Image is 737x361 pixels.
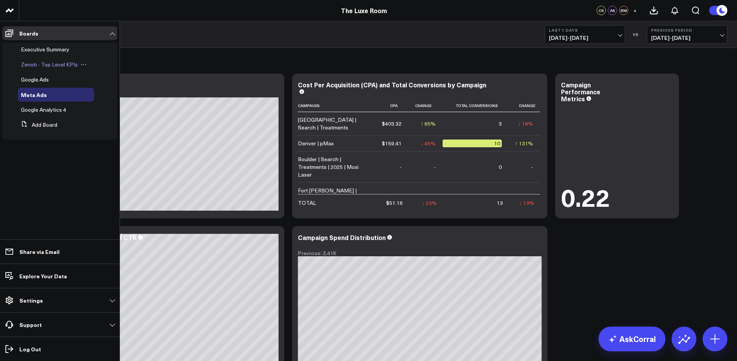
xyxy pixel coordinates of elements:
p: Log Out [19,346,41,352]
div: 0.22 [561,185,610,209]
p: Explore Your Data [19,273,67,279]
b: Last 7 Days [549,28,621,32]
div: Previous: 2.41K [298,250,542,256]
div: BM [619,6,628,15]
b: Previous Period [651,28,723,32]
div: AK [608,6,617,15]
th: Campaign [298,99,375,112]
th: Total Conversions [443,99,509,112]
div: ↑ 65% [421,120,436,128]
a: Meta Ads [21,92,47,98]
th: Cpa [375,99,409,112]
span: [DATE] - [DATE] [549,35,621,41]
span: Google Ads [21,76,49,83]
span: Google Analytics 4 [21,106,66,113]
span: Meta Ads [21,91,47,99]
div: CS [597,6,606,15]
a: AskCorral [598,327,665,351]
div: 10 [443,140,502,147]
div: Denver | pMax [298,140,334,147]
div: 0 [499,163,502,171]
p: Boards [19,30,38,36]
a: Google Analytics 4 [21,107,66,113]
span: [DATE] - [DATE] [651,35,723,41]
div: ↓ 46% [421,140,436,147]
div: Boulder | Search | Treatments | 2025 | Moxi Laser [298,155,368,179]
span: + [633,8,637,13]
button: Last 7 Days[DATE]-[DATE] [545,25,625,44]
div: ↓ 18% [518,120,533,128]
div: [GEOGRAPHIC_DATA] | Search | Treatments [298,116,368,131]
a: Google Ads [21,77,49,83]
div: 3 [499,120,502,128]
div: ↓ 13% [519,199,534,207]
div: 13 [497,199,503,207]
div: Cost Per Acquisition (CPA) and Total Conversions by Campaign [298,80,486,89]
p: Share via Email [19,249,60,255]
div: VS [629,32,643,37]
div: ↑ 131% [515,140,533,147]
button: + [630,6,640,15]
div: Fort [PERSON_NAME] | Treatment | [MEDICAL_DATA] [298,187,368,210]
div: ↓ 23% [422,199,437,207]
th: Change [509,99,540,112]
div: $403.32 [382,120,402,128]
div: - [434,163,436,171]
div: Campaign Spend Distribution [298,233,386,242]
a: The Luxe Room [341,6,387,15]
button: Previous Period[DATE]-[DATE] [647,25,727,44]
p: Support [19,322,42,328]
div: - [531,163,533,171]
div: $51.16 [386,199,403,207]
div: $159.41 [382,140,402,147]
p: Settings [19,297,43,303]
div: Campaign Performance Metrics [561,80,600,103]
th: Change [409,99,443,112]
a: Zenoti - Top Level KPIs [21,61,78,68]
a: Log Out [2,342,117,356]
div: - [400,163,402,171]
a: Executive Summary [21,46,69,53]
button: Add Board [18,118,57,132]
div: TOTAL [298,199,316,207]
